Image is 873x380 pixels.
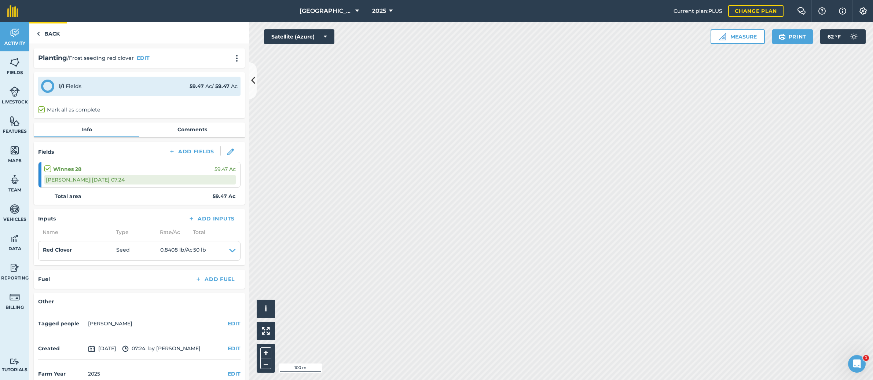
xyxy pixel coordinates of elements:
div: • 9h ago [55,52,76,60]
img: Profile image for Daisy [8,186,23,201]
h4: Fields [38,148,54,156]
button: EDIT [137,54,150,62]
div: • 7h ago [55,33,76,41]
button: Satellite (Azure) [264,29,334,44]
img: svg+xml;base64,PD94bWwgdmVyc2lvbj0iMS4wIiBlbmNvZGluZz0idXRmLTgiPz4KPCEtLSBHZW5lcmF0b3I6IEFkb2JlIE... [10,358,20,365]
h4: Red Clover [43,246,116,254]
button: – [260,358,271,369]
strong: 59.47 Ac [213,192,235,200]
img: Camilla avatar [8,30,16,39]
button: Print [772,29,813,44]
div: by [PERSON_NAME] [38,339,241,359]
a: Change plan [728,5,784,17]
h4: Fuel [38,275,50,283]
img: svg+xml;base64,PHN2ZyB4bWxucz0iaHR0cDovL3d3dy53My5vcmcvMjAwMC9zdmciIHdpZHRoPSI1NiIgaGVpZ2h0PSI2MC... [10,116,20,127]
button: Messages [37,229,73,258]
label: Mark all as complete [38,106,100,114]
summary: Red CloverSeed0.8408 lb/Ac50 lb [43,246,236,256]
img: svg+xml;base64,PD94bWwgdmVyc2lvbj0iMS4wIiBlbmNvZGluZz0idXRmLTgiPz4KPCEtLSBHZW5lcmF0b3I6IEFkb2JlIE... [10,292,20,303]
span: Total [188,228,205,236]
img: svg+xml;base64,PHN2ZyB4bWxucz0iaHR0cDovL3d3dy53My5vcmcvMjAwMC9zdmciIHdpZHRoPSIxNyIgaGVpZ2h0PSIxNy... [839,7,846,15]
span: / Frost seeding red clover [67,54,134,62]
img: svg+xml;base64,PHN2ZyB4bWxucz0iaHR0cDovL3d3dy53My5vcmcvMjAwMC9zdmciIHdpZHRoPSIyMCIgaGVpZ2h0PSIyNC... [232,55,241,62]
div: Daisy [26,166,40,174]
button: EDIT [228,344,241,352]
span: 59.47 Ac [214,165,236,173]
a: Back [29,22,67,44]
li: [PERSON_NAME] [88,319,132,328]
img: svg+xml;base64,PD94bWwgdmVyc2lvbj0iMS4wIiBlbmNvZGluZz0idXRmLTgiPz4KPCEtLSBHZW5lcmF0b3I6IEFkb2JlIE... [847,29,861,44]
span: 1 [863,355,869,361]
div: Daisy [26,193,40,201]
img: Profile image for Daisy [8,159,23,173]
img: Profile image for Daisy [8,77,23,92]
button: EDIT [228,370,241,378]
h1: Messages [54,3,94,16]
img: Two speech bubbles overlapping with the left bubble in the forefront [797,7,806,15]
button: Help [73,229,110,258]
img: Four arrows, one pointing top left, one top right, one bottom right and the last bottom left [262,327,270,335]
span: Type [111,228,155,236]
strong: Total area [55,192,81,200]
div: Close [129,3,142,16]
iframe: Intercom live chat [848,355,866,373]
div: [PERSON_NAME] | [DATE] 07:24 [44,175,236,184]
div: 2025 [88,370,100,378]
span: i [265,304,267,313]
div: • [DATE] [42,220,62,228]
span: [DATE] [88,344,116,353]
img: Ruler icon [719,33,726,40]
button: i [257,300,275,318]
span: Name [38,228,111,236]
strong: 59.47 [190,83,204,89]
a: Info [34,123,139,136]
a: Comments [139,123,245,136]
img: svg+xml;base64,PHN2ZyB3aWR0aD0iMTgiIGhlaWdodD0iMTgiIHZpZXdCb3g9IjAgMCAxOCAxOCIgZmlsbD0ibm9uZSIgeG... [227,149,234,155]
span: [GEOGRAPHIC_DATA] [300,7,352,15]
span: Hi there 👋 If you have any questions about our pricing or which plan is right for you, I’m here t... [26,186,313,192]
img: svg+xml;base64,PD94bWwgdmVyc2lvbj0iMS4wIiBlbmNvZGluZz0idXRmLTgiPz4KPCEtLSBHZW5lcmF0b3I6IEFkb2JlIE... [122,344,129,353]
span: Help [86,247,98,252]
h4: Other [38,297,241,306]
button: EDIT [228,319,241,328]
h4: Farm Year [38,370,85,378]
div: Daisy [26,139,40,147]
img: svg+xml;base64,PHN2ZyB4bWxucz0iaHR0cDovL3d3dy53My5vcmcvMjAwMC9zdmciIHdpZHRoPSI1NiIgaGVpZ2h0PSI2MC... [10,145,20,156]
div: • [DATE] [42,193,62,201]
button: Add Fields [163,146,220,157]
div: Daisy [26,85,40,92]
img: svg+xml;base64,PD94bWwgdmVyc2lvbj0iMS4wIiBlbmNvZGluZz0idXRmLTgiPz4KPCEtLSBHZW5lcmF0b3I6IEFkb2JlIE... [10,86,20,97]
span: ah, sorry, I guess those weren't drilling and planting photos. 🙃 [24,26,186,32]
h4: Tagged people [38,319,85,328]
button: Add Fuel [189,274,241,284]
img: Profile image for Daisy [8,213,23,228]
img: svg+xml;base64,PHN2ZyB4bWxucz0iaHR0cDovL3d3dy53My5vcmcvMjAwMC9zdmciIHdpZHRoPSI1NiIgaGVpZ2h0PSI2MC... [10,57,20,68]
span: 0.8408 lb / Ac [160,246,193,256]
img: svg+xml;base64,PD94bWwgdmVyc2lvbj0iMS4wIiBlbmNvZGluZz0idXRmLTgiPz4KPCEtLSBHZW5lcmF0b3I6IEFkb2JlIE... [88,344,95,353]
img: Camilla avatar [8,56,16,65]
div: Ac / Ac [190,82,238,90]
img: fieldmargin Logo [7,5,18,17]
span: Seed [116,246,160,256]
img: svg+xml;base64,PD94bWwgdmVyc2lvbj0iMS4wIiBlbmNvZGluZz0idXRmLTgiPz4KPCEtLSBHZW5lcmF0b3I6IEFkb2JlIE... [10,204,20,215]
span: Home [11,247,26,252]
strong: Winnes 28 [53,165,81,173]
div: fieldmargin [24,33,54,41]
img: Daisy avatar [13,56,22,65]
span: Current plan : PLUS [674,7,722,15]
img: svg+xml;base64,PHN2ZyB4bWxucz0iaHR0cDovL3d3dy53My5vcmcvMjAwMC9zdmciIHdpZHRoPSIxOSIgaGVpZ2h0PSIyNC... [779,32,786,41]
span: 2025 [372,7,386,15]
div: Daisy [26,220,40,228]
img: svg+xml;base64,PD94bWwgdmVyc2lvbj0iMS4wIiBlbmNvZGluZz0idXRmLTgiPz4KPCEtLSBHZW5lcmF0b3I6IEFkb2JlIE... [10,233,20,244]
img: svg+xml;base64,PD94bWwgdmVyc2lvbj0iMS4wIiBlbmNvZGluZz0idXRmLTgiPz4KPCEtLSBHZW5lcmF0b3I6IEFkb2JlIE... [10,174,20,185]
span: News [121,247,135,252]
span: Messages [41,247,69,252]
span: 50 lb [193,246,206,256]
span: 62 ° F [828,29,841,44]
div: • [DATE] [42,139,62,147]
img: Daisy avatar [13,30,22,39]
img: Profile image for Daisy [8,105,23,119]
div: • [DATE] [42,166,62,174]
div: • [DATE] [42,112,62,120]
div: fieldmargin [24,52,54,60]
